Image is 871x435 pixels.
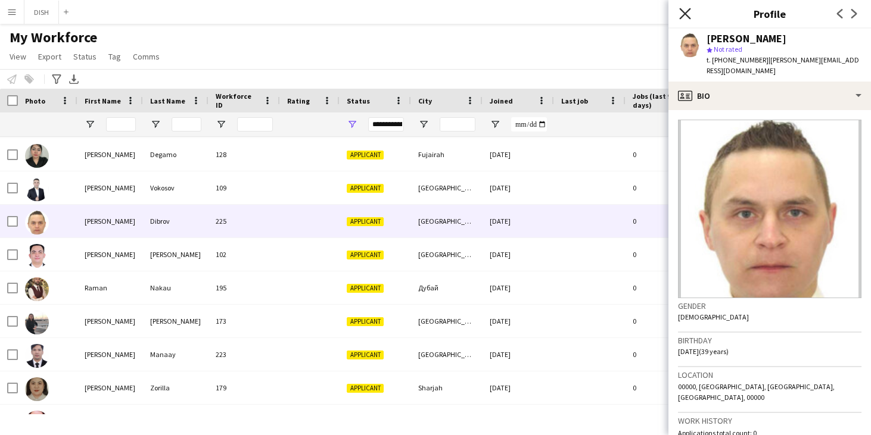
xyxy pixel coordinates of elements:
a: Status [69,49,101,64]
div: 0 [626,138,703,171]
span: View [10,51,26,62]
img: Michelle Degamo [25,144,49,168]
div: [DATE] [483,171,554,204]
img: Oleksandr Dibrov [25,211,49,234]
div: Dibrov [143,205,209,237]
div: Bio [668,82,871,110]
span: Applicant [347,284,384,293]
h3: Profile [668,6,871,21]
div: [GEOGRAPHIC_DATA] [411,238,483,271]
input: City Filter Input [440,117,475,132]
div: [DATE] [483,138,554,171]
div: [DATE] [483,305,554,337]
span: First Name [85,96,121,105]
span: 00000, [GEOGRAPHIC_DATA], [GEOGRAPHIC_DATA], [GEOGRAPHIC_DATA], 00000 [678,382,835,402]
div: [PERSON_NAME] [707,33,786,44]
div: [PERSON_NAME] [77,305,143,337]
img: Crew avatar or photo [678,120,861,298]
span: Applicant [347,251,384,259]
img: Rhea Hersey [25,311,49,334]
span: Last Name [150,96,185,105]
div: Manaay [143,338,209,371]
span: Applicant [347,384,384,393]
span: Photo [25,96,45,105]
img: Raman Nakau [25,277,49,301]
a: Comms [128,49,164,64]
div: [PERSON_NAME] [77,205,143,237]
span: Joined [490,96,513,105]
div: 0 [626,238,703,271]
div: 0 [626,171,703,204]
input: Workforce ID Filter Input [237,117,273,132]
div: [PERSON_NAME] [77,338,143,371]
h3: Gender [678,301,861,311]
span: Rating [287,96,310,105]
div: [GEOGRAPHIC_DATA] [411,305,483,337]
span: Not rated [714,45,742,54]
button: Open Filter Menu [85,119,95,130]
div: [PERSON_NAME] [77,171,143,204]
input: Joined Filter Input [511,117,547,132]
span: Export [38,51,61,62]
h3: Birthday [678,335,861,346]
div: [DATE] [483,238,554,271]
div: Raman [77,271,143,304]
button: Open Filter Menu [490,119,500,130]
div: [PERSON_NAME] [143,238,209,271]
a: Export [33,49,66,64]
div: 102 [209,238,280,271]
input: Last Name Filter Input [172,117,201,132]
div: 179 [209,371,280,404]
div: [PERSON_NAME] [143,305,209,337]
div: Degamo [143,138,209,171]
input: First Name Filter Input [106,117,136,132]
div: 225 [209,205,280,237]
div: [GEOGRAPHIC_DATA] [411,338,483,371]
div: [PERSON_NAME] [77,238,143,271]
div: 109 [209,171,280,204]
div: Sharjah [411,371,483,404]
span: City [418,96,432,105]
app-action-btn: Export XLSX [67,72,81,86]
span: Applicant [347,151,384,159]
div: 128 [209,138,280,171]
div: [DATE] [483,338,554,371]
button: DISH [24,1,59,24]
div: Nakau [143,271,209,304]
div: 0 [626,305,703,337]
div: 173 [209,305,280,337]
div: [PERSON_NAME] [77,138,143,171]
div: [DATE] [483,371,554,404]
div: 0 [626,205,703,237]
span: [DEMOGRAPHIC_DATA] [678,312,749,321]
div: Fujairah [411,138,483,171]
span: [DATE] (39 years) [678,347,729,356]
div: [GEOGRAPHIC_DATA] [411,171,483,204]
div: [GEOGRAPHIC_DATA] [411,205,483,237]
div: 0 [626,338,703,371]
span: My Workforce [10,29,97,46]
h3: Work history [678,415,861,426]
div: 0 [626,271,703,304]
button: Open Filter Menu [216,119,226,130]
a: Tag [104,49,126,64]
div: 223 [209,338,280,371]
span: Applicant [347,184,384,193]
span: Applicant [347,350,384,359]
span: Comms [133,51,160,62]
h3: Location [678,370,861,380]
span: Applicant [347,217,384,226]
div: Дубай [411,271,483,304]
span: Status [73,51,97,62]
button: Open Filter Menu [418,119,429,130]
div: 0 [626,371,703,404]
img: Nuriddin Vokosov [25,177,49,201]
span: Tag [108,51,121,62]
div: 195 [209,271,280,304]
span: Workforce ID [216,92,259,109]
span: Applicant [347,317,384,326]
span: Status [347,96,370,105]
img: Sherlyn Sieras [25,411,49,434]
div: Vokosov [143,171,209,204]
div: [PERSON_NAME] [77,371,143,404]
